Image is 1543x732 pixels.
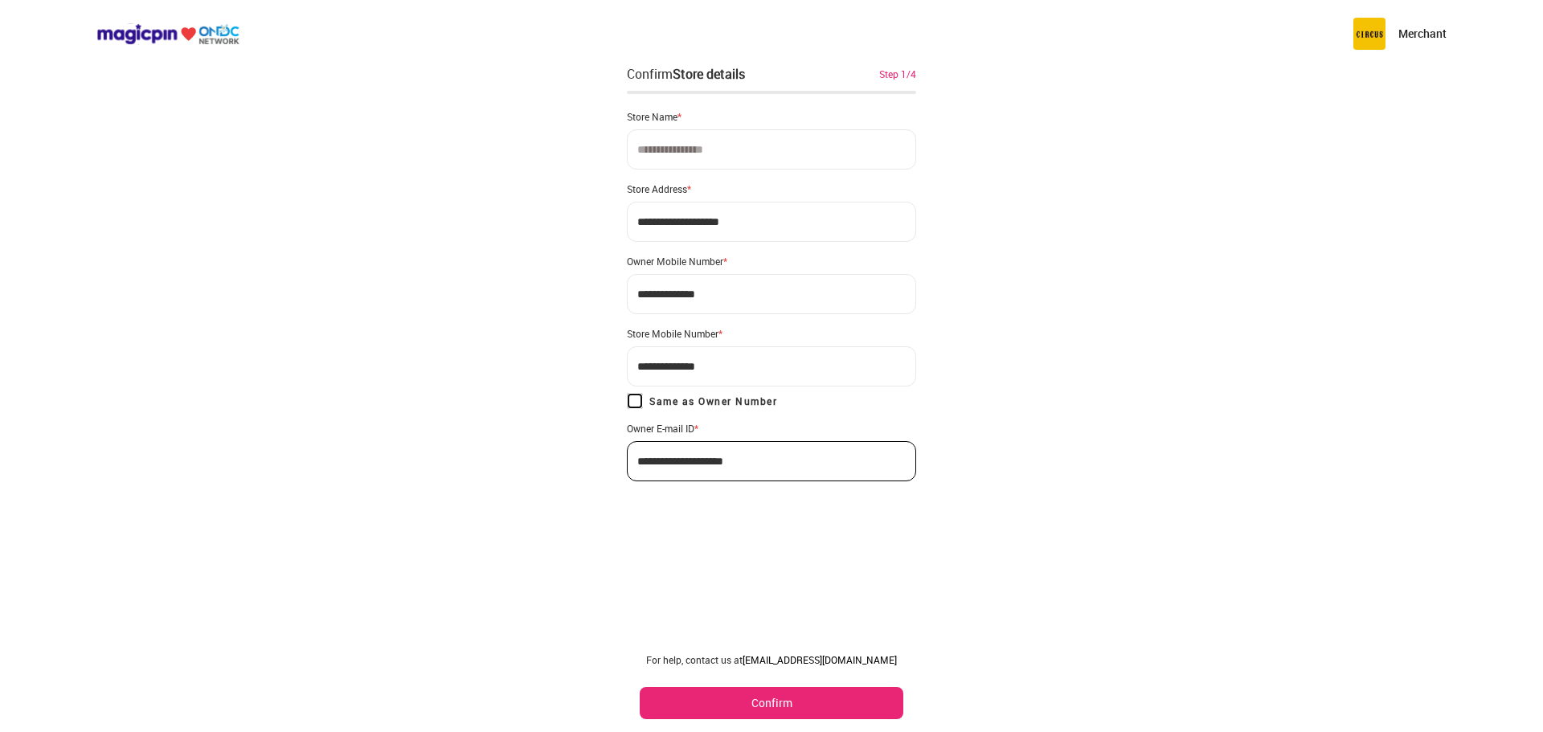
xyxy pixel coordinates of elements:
[673,65,745,83] div: Store details
[640,687,903,719] button: Confirm
[1398,26,1447,42] p: Merchant
[743,653,897,666] a: [EMAIL_ADDRESS][DOMAIN_NAME]
[627,393,643,409] input: Same as Owner Number
[627,255,916,268] div: Owner Mobile Number
[627,327,916,340] div: Store Mobile Number
[640,653,903,666] div: For help, contact us at
[879,67,916,81] div: Step 1/4
[627,393,777,409] label: Same as Owner Number
[627,422,916,435] div: Owner E-mail ID
[1353,18,1385,50] img: circus.b677b59b.png
[627,64,745,84] div: Confirm
[96,23,239,45] img: ondc-logo-new-small.8a59708e.svg
[627,182,916,195] div: Store Address
[627,110,916,123] div: Store Name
